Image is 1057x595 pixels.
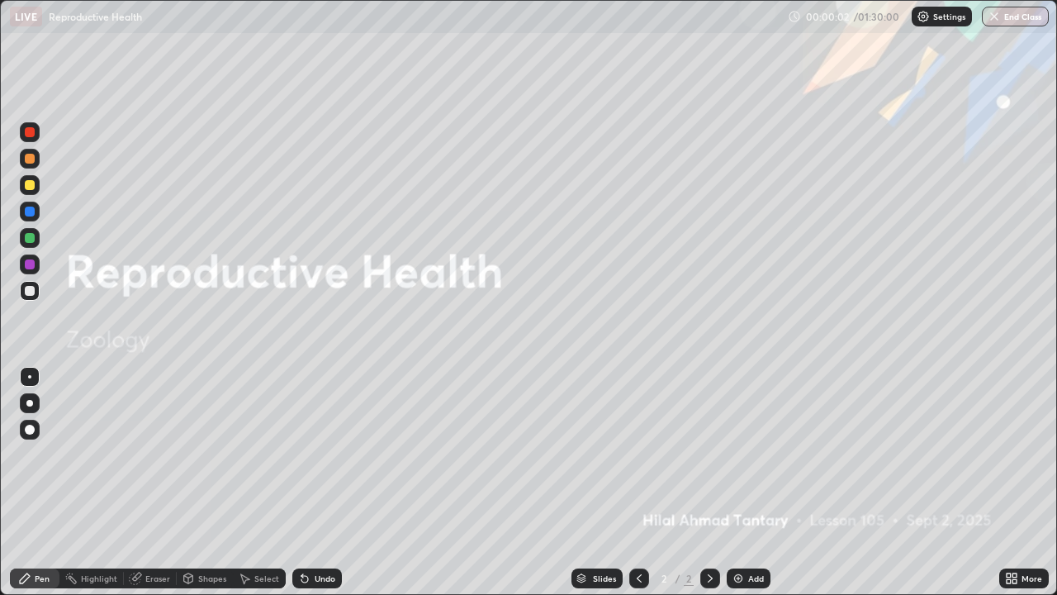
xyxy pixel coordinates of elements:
div: Eraser [145,574,170,583]
p: LIVE [15,10,37,23]
div: Add [748,574,764,583]
div: Select [254,574,279,583]
div: 2 [684,571,694,586]
div: Highlight [81,574,117,583]
div: More [1021,574,1042,583]
div: / [675,574,680,583]
div: Pen [35,574,50,583]
div: Shapes [198,574,226,583]
p: Settings [933,12,965,21]
div: Slides [593,574,616,583]
img: end-class-cross [988,10,1001,23]
img: add-slide-button [732,572,745,585]
button: End Class [982,7,1049,26]
div: 2 [656,574,672,583]
p: Reproductive Health [49,10,142,23]
div: Undo [315,574,335,583]
img: class-settings-icons [917,10,930,23]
